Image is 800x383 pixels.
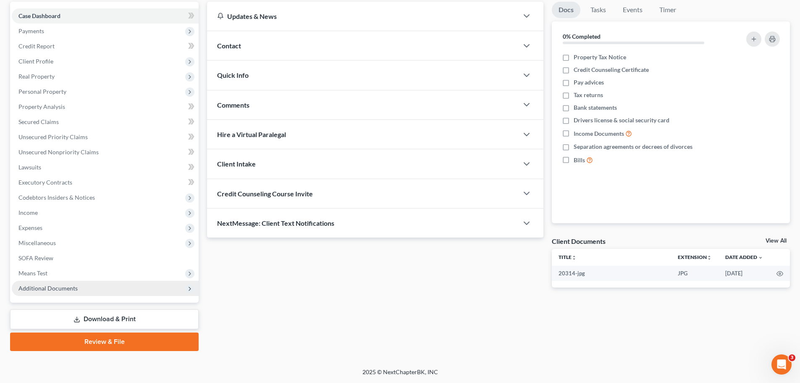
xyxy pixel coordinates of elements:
[217,101,249,109] span: Comments
[707,255,712,260] i: unfold_more
[217,160,256,168] span: Client Intake
[12,114,199,129] a: Secured Claims
[584,2,613,18] a: Tasks
[161,368,640,383] div: 2025 © NextChapterBK, INC
[574,116,669,124] span: Drivers license & social security card
[18,12,60,19] span: Case Dashboard
[574,103,617,112] span: Bank statements
[12,160,199,175] a: Lawsuits
[18,269,47,277] span: Means Test
[18,42,55,50] span: Credit Report
[217,42,241,50] span: Contact
[766,238,787,244] a: View All
[10,333,199,351] a: Review & File
[12,99,199,114] a: Property Analysis
[217,12,508,21] div: Updates & News
[18,254,53,261] span: SOFA Review
[18,224,42,231] span: Expenses
[574,53,626,61] span: Property Tax Notice
[217,71,249,79] span: Quick Info
[574,66,649,74] span: Credit Counseling Certificate
[574,78,604,87] span: Pay advices
[616,2,649,18] a: Events
[552,266,671,281] td: 20314-jpg
[552,237,606,246] div: Client Documents
[18,58,53,65] span: Client Profile
[12,145,199,160] a: Unsecured Nonpriority Claims
[18,88,66,95] span: Personal Property
[574,91,603,99] span: Tax returns
[725,254,763,260] a: Date Added expand_more
[18,194,95,201] span: Codebtors Insiders & Notices
[574,129,624,138] span: Income Documents
[12,8,199,24] a: Case Dashboard
[18,27,44,34] span: Payments
[789,354,795,361] span: 3
[18,103,65,110] span: Property Analysis
[18,239,56,246] span: Miscellaneous
[12,129,199,145] a: Unsecured Priority Claims
[563,33,601,40] strong: 0% Completed
[572,255,577,260] i: unfold_more
[18,118,59,125] span: Secured Claims
[12,175,199,190] a: Executory Contracts
[217,130,286,138] span: Hire a Virtual Paralegal
[552,2,580,18] a: Docs
[18,179,72,186] span: Executory Contracts
[559,254,577,260] a: Titleunfold_more
[771,354,792,375] iframe: Intercom live chat
[671,266,719,281] td: JPG
[719,266,770,281] td: [DATE]
[217,219,334,227] span: NextMessage: Client Text Notifications
[574,143,692,151] span: Separation agreements or decrees of divorces
[18,285,78,292] span: Additional Documents
[12,251,199,266] a: SOFA Review
[653,2,683,18] a: Timer
[217,190,313,198] span: Credit Counseling Course Invite
[758,255,763,260] i: expand_more
[18,148,99,156] span: Unsecured Nonpriority Claims
[10,309,199,329] a: Download & Print
[18,164,41,171] span: Lawsuits
[678,254,712,260] a: Extensionunfold_more
[12,39,199,54] a: Credit Report
[18,209,38,216] span: Income
[574,156,585,164] span: Bills
[18,133,88,140] span: Unsecured Priority Claims
[18,73,55,80] span: Real Property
